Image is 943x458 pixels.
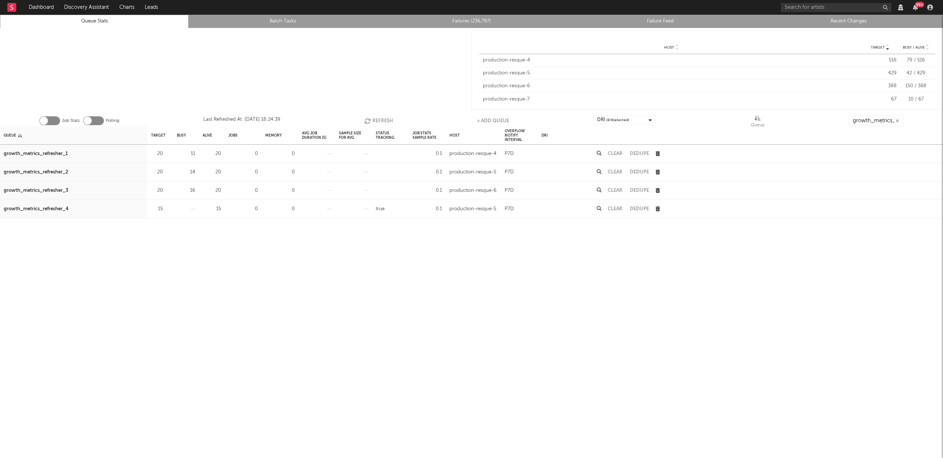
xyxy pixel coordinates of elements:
div: 0 [228,168,258,177]
a: Recent Changes [758,17,939,26]
div: 15 [203,205,221,214]
div: 20 [203,149,221,158]
a: Batch Tasks [193,17,373,26]
div: production-resque-4 [449,149,497,158]
span: ( 8 / 8 selected) [606,116,629,124]
div: 0 [265,149,295,158]
div: 429 [863,70,897,77]
input: Search for artists [781,3,891,12]
div: 150 / 388 [900,82,932,90]
div: 20 [151,186,163,195]
div: 20 [203,186,221,195]
div: 388 [863,82,897,90]
div: Sample Size For Avg [339,127,368,143]
button: + Add Queue [477,115,509,126]
div: 67 [863,96,897,103]
div: production-resque-6 [449,186,497,195]
div: Job Stats Sample Rate [413,127,442,143]
div: Queue [751,121,765,130]
div: true [376,205,385,214]
a: growth_metrics_refresher_4 [4,205,69,214]
div: Queue [4,127,22,143]
button: Dedupe [630,207,649,211]
button: Dedupe [630,151,649,156]
div: 20 [151,168,163,177]
div: 79 / 516 [900,57,932,64]
a: Queue Stats [4,17,185,26]
span: Busy / Alive [903,45,925,50]
span: Target [871,45,885,50]
a: Failures (236,797) [381,17,562,26]
div: 0 [228,149,258,158]
div: 42 / 429 [900,70,932,77]
div: 0 [228,186,258,195]
input: Search... [849,115,904,126]
a: growth_metrics_refresher_3 [4,186,68,195]
div: 20 [203,168,221,177]
div: Avg Job Duration (s) [302,127,332,143]
div: production-resque-5 [449,205,496,214]
div: Last Refreshed At: [DATE] 18:24:39 [203,115,280,126]
div: 10 / 67 [900,96,932,103]
div: 20 [151,149,163,158]
div: Queue [751,115,765,129]
div: 0 [228,205,258,214]
button: Dedupe [630,188,649,193]
div: Memory [265,127,282,143]
div: production-resque-5 [483,70,860,77]
div: Overflow Notify Interval [505,127,534,143]
div: P7D [505,205,514,214]
button: Clear [608,151,623,156]
button: Refresh [364,115,393,126]
div: 0 [265,186,295,195]
div: 15 [151,205,163,214]
label: Job Stats [62,116,80,125]
div: 14 [177,168,195,177]
div: Jobs [228,127,238,143]
div: production-resque-7 [483,96,860,103]
div: production-resque-6 [483,82,860,90]
div: P7D [505,149,514,158]
div: Target [151,127,165,143]
div: DRI [541,127,548,143]
button: Clear [608,170,623,175]
div: DRI [597,116,629,124]
div: 0.1 [413,205,442,214]
div: Busy [177,127,186,143]
div: 0.1 [413,186,442,195]
a: growth_metrics_refresher_2 [4,168,68,177]
div: P7D [505,168,514,177]
div: 0.1 [413,149,442,158]
div: Alive [203,127,212,143]
button: 99+ [913,4,918,10]
button: Clear [608,188,623,193]
div: 11 [177,149,195,158]
div: production-resque-5 [449,168,496,177]
label: Polling [106,116,119,125]
span: Host [664,45,674,50]
div: production-resque-4 [483,57,860,64]
div: 0 [265,205,295,214]
a: Failure Feed [570,17,750,26]
div: 99 + [915,2,924,7]
div: 0 [265,168,295,177]
a: growth_metrics_refresher_1 [4,149,68,158]
div: 16 [177,186,195,195]
button: Dedupe [630,170,649,175]
div: 0.1 [413,168,442,177]
div: P7D [505,186,514,195]
button: Clear [608,207,623,211]
div: 516 [863,57,897,64]
div: Status Tracking [376,127,405,143]
div: Host [449,127,460,143]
